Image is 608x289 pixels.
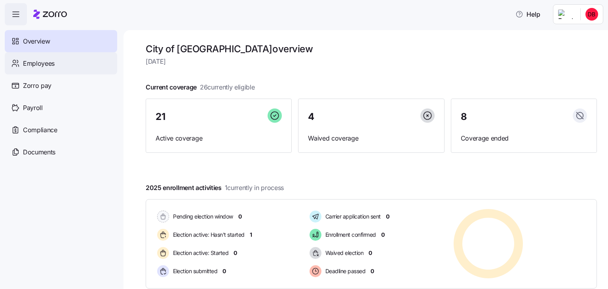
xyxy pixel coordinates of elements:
span: Zorro pay [23,81,51,91]
span: Help [515,10,540,19]
a: Zorro pay [5,74,117,97]
a: Payroll [5,97,117,119]
span: 0 [222,267,226,275]
span: Waived coverage [308,133,434,143]
span: Deadline passed [323,267,366,275]
span: Election active: Started [171,249,228,257]
span: 0 [381,231,385,239]
span: Election active: Hasn't started [171,231,245,239]
button: Help [509,6,547,22]
span: 0 [238,213,242,221]
span: 0 [369,249,372,257]
span: [DATE] [146,57,597,67]
span: Current coverage [146,82,255,92]
span: 0 [370,267,374,275]
span: Documents [23,147,55,157]
h1: City of [GEOGRAPHIC_DATA] overview [146,43,597,55]
span: 0 [234,249,237,257]
img: fef15a215ef8e379243731c784a994ca [585,8,598,21]
span: Employees [23,59,55,68]
span: 8 [461,112,467,122]
span: Election submitted [171,267,217,275]
span: Compliance [23,125,57,135]
span: 26 currently eligible [200,82,255,92]
span: 1 currently in process [225,183,284,193]
span: Active coverage [156,133,282,143]
img: Employer logo [558,10,574,19]
span: 2025 enrollment activities [146,183,284,193]
span: Waived election [323,249,364,257]
a: Documents [5,141,117,163]
a: Employees [5,52,117,74]
span: Payroll [23,103,43,113]
span: 0 [386,213,389,221]
span: Carrier application sent [323,213,381,221]
span: Coverage ended [461,133,587,143]
a: Overview [5,30,117,52]
span: 1 [250,231,252,239]
span: Overview [23,36,50,46]
span: Enrollment confirmed [323,231,376,239]
a: Compliance [5,119,117,141]
span: 4 [308,112,314,122]
span: 21 [156,112,165,122]
span: Pending election window [171,213,233,221]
